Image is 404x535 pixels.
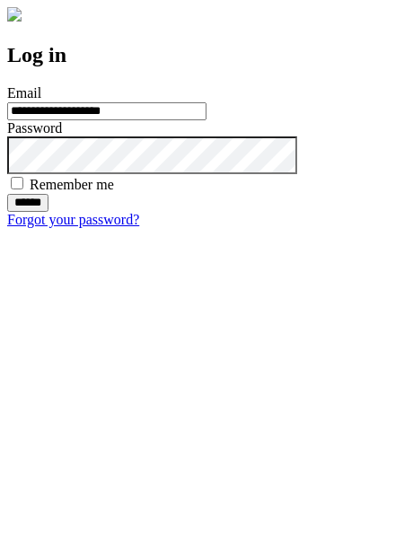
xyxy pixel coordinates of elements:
h2: Log in [7,43,397,67]
img: logo-4e3dc11c47720685a147b03b5a06dd966a58ff35d612b21f08c02c0306f2b779.png [7,7,22,22]
a: Forgot your password? [7,212,139,227]
label: Email [7,85,41,101]
label: Remember me [30,177,114,192]
label: Password [7,120,62,136]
